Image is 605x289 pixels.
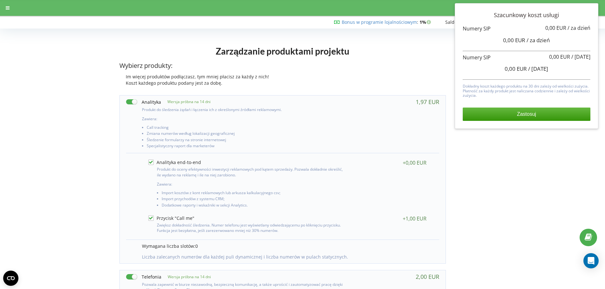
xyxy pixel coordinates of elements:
[157,222,343,233] p: Zwiększ dokładność śledzenia. Numer telefonu jest wyświetlany odwiedzającemu po kliknięciu przyci...
[161,274,211,279] p: Wersja próbna na 14 dni
[147,138,345,144] li: Śledzenie formularzy na stronie internetowej
[148,160,201,165] label: Analityka end-to-end
[568,24,590,31] span: / za dzień
[571,53,590,60] span: / [DATE]
[162,197,343,203] li: Import przychodów z systemu CRM;
[403,160,427,166] div: +0,00 EUR
[148,215,194,221] label: Przycisk "Call me"
[142,254,433,260] p: Liczba zalecanych numerów dla każdej puli dynamicznej i liczba numerów w pulach statycznych.
[463,11,590,19] p: Szacunkowy koszt usługi
[142,116,345,122] p: Zawiera:
[162,191,343,197] li: Import kosztów z kont reklamowych lub arkusza kalkulacyjnego csv;
[147,144,345,150] li: Specjalistyczny raport dla marketerów
[583,253,599,268] div: Open Intercom Messenger
[195,243,198,249] span: 0
[549,53,570,60] span: 0,00 EUR
[503,36,525,44] span: 0,00 EUR
[420,19,433,25] strong: 1%
[445,19,477,25] span: Saldo projektu:
[545,24,566,31] span: 0,00 EUR
[505,65,527,72] span: 0,00 EUR
[142,243,433,249] p: Wymagana liczba slotów:
[157,181,343,187] p: Zawiera:
[342,19,417,25] a: Bonus w programie lojalnościowym
[162,203,343,209] li: Dodatkowe raporty i wskaźniki w sekcji Analytics.
[161,99,211,104] p: Wersja próbna na 14 dni
[126,99,161,105] label: Analityka
[126,273,161,280] label: Telefonia
[416,273,439,280] div: 2,00 EUR
[463,82,590,98] p: Dokładny koszt każdego produktu na 30 dni zależy od wielkości zużycia. Płatność za każdy produkt ...
[157,167,343,177] p: Produkt do oceny efektywności inwestycji reklamowych pod kątem sprzedaży. Pozwala dokładnie okreś...
[463,108,590,121] button: Zastosuj
[147,131,345,137] li: Zmiana numerów według lokalizacji geograficznej
[119,80,446,86] div: Koszt każdego produktu podany jest za dobę.
[463,54,590,61] p: Numery SIP
[527,36,550,44] span: / za dzień
[528,65,548,72] span: / [DATE]
[147,125,345,131] li: Call tracking
[119,61,446,70] p: Wybierz produkty:
[463,25,590,32] p: Numery SIP
[119,74,446,80] div: Im więcej produktów podłączasz, tym mniej płacisz za każdy z nich!
[119,45,446,57] h1: Zarządzanie produktami projektu
[142,107,345,112] p: Produkt do śledzenia żądań i łączenia ich z określonymi źródłami reklamowymi.
[416,99,439,105] div: 1,97 EUR
[3,271,18,286] button: Open CMP widget
[403,215,427,222] div: +1,00 EUR
[342,19,418,25] span: :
